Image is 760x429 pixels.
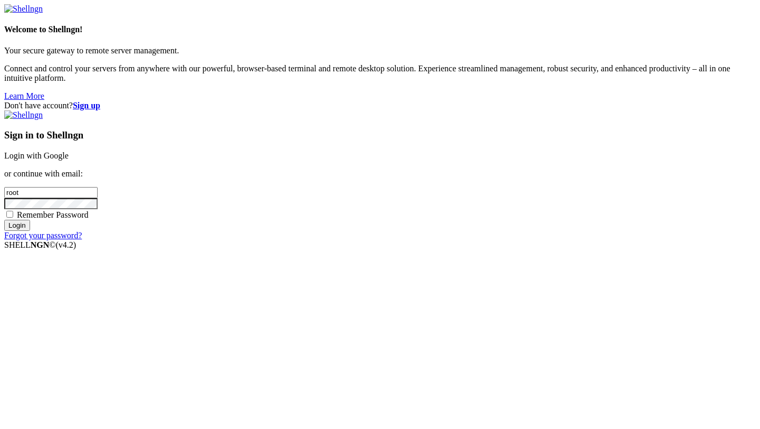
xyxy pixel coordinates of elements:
b: NGN [31,240,50,249]
img: Shellngn [4,110,43,120]
p: or continue with email: [4,169,756,179]
div: Don't have account? [4,101,756,110]
input: Email address [4,187,98,198]
a: Forgot your password? [4,231,82,240]
input: Login [4,220,30,231]
a: Sign up [73,101,100,110]
a: Learn More [4,91,44,100]
span: SHELL © [4,240,76,249]
a: Login with Google [4,151,69,160]
p: Your secure gateway to remote server management. [4,46,756,55]
span: Remember Password [17,210,89,219]
img: Shellngn [4,4,43,14]
p: Connect and control your servers from anywhere with our powerful, browser-based terminal and remo... [4,64,756,83]
span: 4.2.0 [56,240,77,249]
h3: Sign in to Shellngn [4,129,756,141]
h4: Welcome to Shellngn! [4,25,756,34]
input: Remember Password [6,211,13,218]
